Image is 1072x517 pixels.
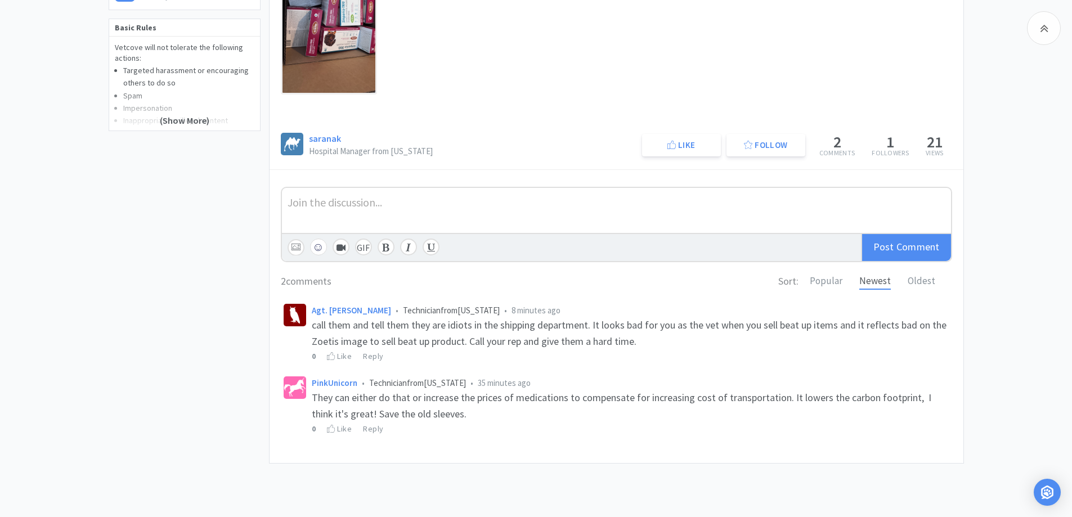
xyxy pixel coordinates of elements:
p: Hospital Manager from [US_STATE] [309,147,433,155]
span: Comment [896,240,940,253]
strong: 0 [312,424,316,434]
div: Like [327,350,352,362]
span: • [470,377,473,388]
div: Technician from [US_STATE] [312,376,949,390]
div: Reply [363,422,384,435]
h5: Basic Rules [109,19,260,37]
h6: 2 comments [281,273,331,290]
h5: 1 [872,134,909,150]
div: Technician from [US_STATE] [312,304,949,317]
button: ☺ [310,239,327,255]
span: 35 minutes ago [478,377,531,388]
h6: Sort: [778,273,799,290]
p: Comments [819,150,855,156]
li: Targeted harassment or encouraging others to do so [123,64,254,89]
div: Reply [363,350,384,362]
span: • [504,305,507,316]
p: Views [926,150,944,156]
span: call them and tell them they are idiots in the shipping department. It looks bad for you as the v... [312,318,949,348]
p: Followers [872,150,909,156]
a: Agt. [PERSON_NAME] [312,305,391,316]
a: saranak [309,133,341,144]
div: Like [327,422,352,435]
div: Open Intercom Messenger [1034,479,1061,506]
button: Follow [726,134,805,156]
span: • [396,305,398,316]
span: • [362,377,365,388]
strong: 0 [312,351,316,361]
span: 8 minutes ago [512,305,560,316]
div: GIF [355,239,372,255]
div: (Show More) [109,86,260,131]
h5: 2 [819,134,855,150]
p: Vetcove will not tolerate the following actions: [115,42,254,64]
div: Popular [810,273,842,290]
div: Newest [859,273,891,290]
div: Post [861,234,951,261]
a: PinkUnicorn [312,377,357,388]
h5: 21 [926,134,944,150]
button: Like [642,134,721,156]
div: Oldest [908,273,935,290]
span: They can either do that or increase the prices of medications to compensate for increasing cost o... [312,391,934,420]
